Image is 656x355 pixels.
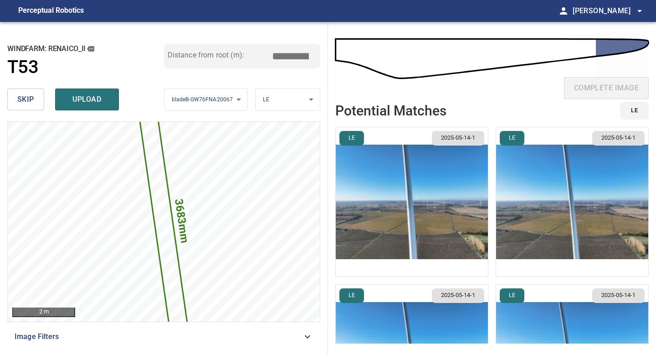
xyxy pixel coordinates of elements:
span: LE [343,291,360,300]
span: upload [65,93,109,106]
span: 2025-05-14-1 [436,291,481,300]
button: LE [500,288,524,303]
figcaption: Perceptual Robotics [18,4,84,18]
button: skip [7,89,44,110]
span: 2025-05-14-1 [436,134,481,142]
h2: windfarm: Renaico_II [7,44,164,54]
img: Renaico_II/T53/2025-05-14-1/2025-05-14-2/inspectionData/image115wp115.jpg [336,127,488,277]
button: copy message details [86,44,96,54]
a: T53 [7,57,164,78]
div: LE [256,88,320,111]
button: LE [620,102,649,120]
span: Image Filters [15,331,302,342]
span: LE [503,291,521,300]
button: LE [339,288,364,303]
h1: T53 [7,57,38,78]
div: id [615,102,649,120]
span: bladeB-GW76FNA20067 [172,96,233,103]
label: Distance from root (m): [168,52,244,59]
span: 2025-05-14-1 [596,134,641,142]
div: bladeB-GW76FNA20067 [164,88,248,111]
div: Image Filters [7,326,320,348]
span: arrow_drop_down [634,5,645,16]
span: LE [503,134,521,142]
span: person [558,5,569,16]
button: LE [500,131,524,146]
span: LE [263,96,269,103]
span: LE [343,134,360,142]
button: upload [55,89,119,110]
span: skip [17,93,34,106]
span: [PERSON_NAME] [573,5,645,17]
span: LE [631,105,638,116]
button: LE [339,131,364,146]
text: 3683mm [172,198,191,244]
span: 2025-05-14-1 [596,291,641,300]
button: [PERSON_NAME] [569,2,645,20]
img: Renaico_II/T53/2025-05-14-1/2025-05-14-2/inspectionData/image117wp117.jpg [496,127,648,277]
h2: Potential Matches [335,103,446,118]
